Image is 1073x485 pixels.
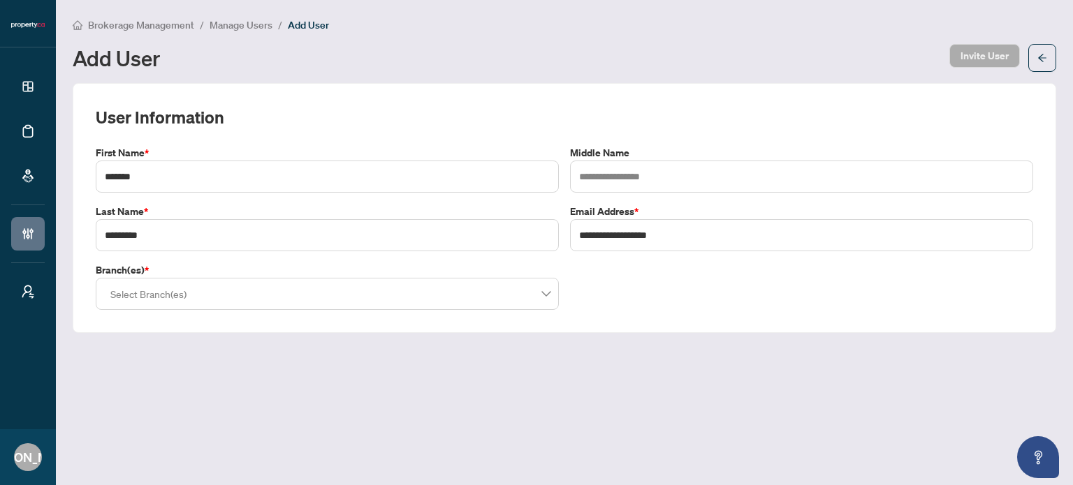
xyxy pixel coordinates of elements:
[1008,227,1025,244] keeper-lock: Open Keeper Popup
[949,44,1020,68] button: Invite User
[96,204,559,219] label: Last Name
[210,19,272,31] span: Manage Users
[73,20,82,30] span: home
[570,204,1033,219] label: Email Address
[21,285,35,299] span: user-switch
[96,106,1033,128] h2: User Information
[570,145,1033,161] label: Middle Name
[278,17,282,33] li: /
[88,19,194,31] span: Brokerage Management
[288,19,329,31] span: Add User
[1017,436,1059,478] button: Open asap
[73,47,160,69] h1: Add User
[96,262,559,278] label: Branch(es)
[200,17,204,33] li: /
[1037,53,1047,63] span: arrow-left
[11,21,45,29] img: logo
[96,145,559,161] label: First Name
